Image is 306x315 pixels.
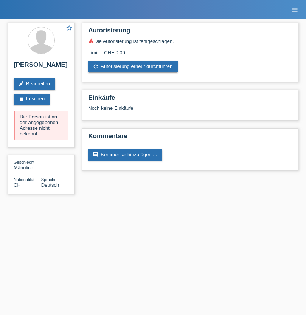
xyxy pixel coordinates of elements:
a: editBearbeiten [14,78,55,90]
a: commentKommentar hinzufügen ... [88,149,162,161]
a: deleteLöschen [14,94,50,105]
a: menu [287,7,302,12]
i: comment [93,152,99,158]
h2: [PERSON_NAME] [14,61,68,72]
div: Die Person ist an der angegebenen Adresse nicht bekannt. [14,111,68,140]
span: Geschlecht [14,160,34,164]
a: refreshAutorisierung erneut durchführen [88,61,178,72]
div: Noch keine Einkäufe [88,105,292,117]
i: refresh [93,63,99,69]
i: delete [18,96,24,102]
span: Sprache [41,177,57,182]
div: Limite: CHF 0.00 [88,44,292,55]
span: Schweiz [14,182,21,188]
div: Die Autorisierung ist fehlgeschlagen. [88,38,292,44]
i: star_border [66,25,73,31]
span: Deutsch [41,182,59,188]
i: edit [18,81,24,87]
span: Nationalität [14,177,34,182]
h2: Einkäufe [88,94,292,105]
h2: Autorisierung [88,27,292,38]
h2: Kommentare [88,132,292,144]
a: star_border [66,25,73,32]
i: warning [88,38,94,44]
i: menu [291,6,298,14]
div: Männlich [14,159,41,171]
